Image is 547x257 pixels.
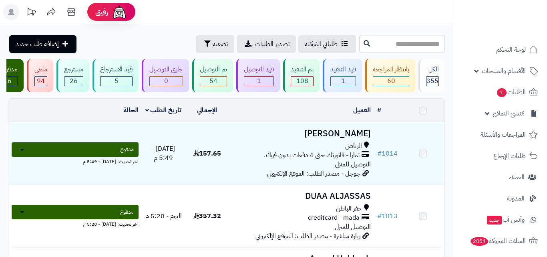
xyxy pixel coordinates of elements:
[471,237,488,246] span: 2054
[267,169,360,178] span: جوجل - مصدر الطلب: الموقع الإلكتروني
[493,150,526,162] span: طلبات الإرجاع
[101,77,132,86] div: 5
[291,77,313,86] div: 108
[377,149,398,158] a: #1014
[237,35,296,53] a: تصدير الطلبات
[91,59,140,92] a: قيد الاسترجاع 5
[2,77,17,86] div: 6
[193,211,221,221] span: 357.32
[193,149,221,158] span: 157.65
[481,129,526,140] span: المراجعات والأسئلة
[458,146,542,166] a: طلبات الإرجاع
[9,35,76,53] a: إضافة طلب جديد
[458,189,542,208] a: المدونة
[16,39,59,49] span: إضافة طلب جديد
[336,204,362,213] span: حفر الباطن
[111,4,127,20] img: ai-face.png
[213,39,228,49] span: تصفية
[34,65,47,74] div: ملغي
[426,76,438,86] span: 355
[417,59,446,92] a: الكل355
[100,65,133,74] div: قيد الاسترجاع
[8,76,12,86] span: 6
[145,105,182,115] a: تاريخ الطلب
[120,146,134,154] span: مدفوع
[232,129,371,138] h3: [PERSON_NAME]
[487,216,502,225] span: جديد
[255,231,360,241] span: زيارة مباشرة - مصدر الطلب: الموقع الإلكتروني
[335,222,371,232] span: التوصيل للمنزل
[458,83,542,102] a: الطلبات1
[345,142,362,151] span: الرياض
[377,211,398,221] a: #1013
[291,65,314,74] div: تم التنفيذ
[458,210,542,229] a: وآتس آبجديد
[496,44,526,55] span: لوحة التحكم
[235,59,282,92] a: قيد التوصيل 1
[298,35,356,53] a: طلباتي المُوكلة
[341,76,345,86] span: 1
[37,76,45,86] span: 94
[353,105,371,115] a: العميل
[509,172,525,183] span: العملاء
[140,59,191,92] a: جاري التوصيل 0
[244,65,274,74] div: قيد التوصيل
[493,22,539,39] img: logo-2.png
[364,59,417,92] a: بانتظار المراجعة 60
[377,105,381,115] a: #
[197,105,217,115] a: الإجمالي
[123,105,139,115] a: الحالة
[426,65,439,74] div: الكل
[387,76,395,86] span: 60
[482,65,526,77] span: الأقسام والمنتجات
[493,108,525,119] span: مُنشئ النماذج
[64,77,83,86] div: 26
[200,65,227,74] div: تم التوصيل
[196,35,234,53] button: تصفية
[145,211,182,221] span: اليوم - 5:20 م
[120,208,134,216] span: مدفوع
[282,59,321,92] a: تم التنفيذ 108
[458,168,542,187] a: العملاء
[12,157,139,165] div: اخر تحديث: [DATE] - 5:49 م
[305,39,338,49] span: طلباتي المُوكلة
[200,77,227,86] div: 54
[191,59,235,92] a: تم التوصيل 54
[373,77,409,86] div: 60
[164,76,168,86] span: 0
[55,59,91,92] a: مسترجع 26
[321,59,364,92] a: قيد التنفيذ 1
[377,149,382,158] span: #
[308,213,360,223] span: creditcard - mada
[497,88,507,97] span: 1
[25,59,55,92] a: ملغي 94
[95,7,108,17] span: رفيق
[150,77,183,86] div: 0
[331,77,356,86] div: 1
[152,144,175,163] span: [DATE] - 5:49 م
[458,40,542,59] a: لوحة التحكم
[264,151,360,160] span: تمارا - فاتورتك حتى 4 دفعات بدون فوائد
[21,4,41,22] a: تحديثات المنصة
[1,65,18,74] div: مدفوع
[35,77,47,86] div: 94
[470,235,526,247] span: السلات المتروكة
[209,76,217,86] span: 54
[244,77,273,86] div: 1
[486,214,525,225] span: وآتس آب
[373,65,409,74] div: بانتظار المراجعة
[330,65,356,74] div: قيد التنفيذ
[255,39,290,49] span: تصدير الطلبات
[257,76,261,86] span: 1
[12,219,139,228] div: اخر تحديث: [DATE] - 5:20 م
[149,65,183,74] div: جاري التوصيل
[335,160,371,169] span: التوصيل للمنزل
[458,125,542,144] a: المراجعات والأسئلة
[496,87,526,98] span: الطلبات
[232,192,371,201] h3: DUAA ALJASSAS
[115,76,119,86] span: 5
[458,231,542,251] a: السلات المتروكة2054
[507,193,525,204] span: المدونة
[64,65,83,74] div: مسترجع
[296,76,308,86] span: 108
